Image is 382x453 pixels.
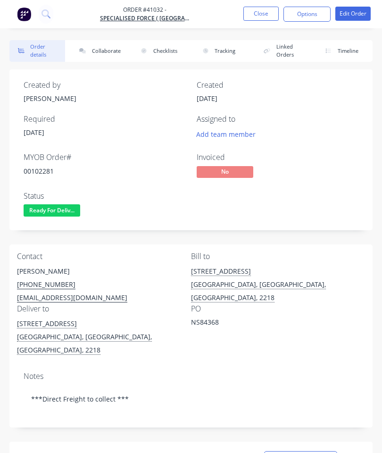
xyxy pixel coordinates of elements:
[17,252,191,261] div: Contact
[100,6,190,14] span: Order #41032 -
[24,192,185,201] div: Status
[24,385,358,413] div: ***Direct Freight to collect ***
[197,127,261,140] button: Add team member
[24,115,185,124] div: Required
[17,265,191,278] div: [PERSON_NAME]
[17,317,191,357] div: [STREET_ADDRESS][GEOGRAPHIC_DATA], [GEOGRAPHIC_DATA], [GEOGRAPHIC_DATA], 2218
[24,128,44,137] span: [DATE]
[17,265,191,304] div: [PERSON_NAME][PHONE_NUMBER][EMAIL_ADDRESS][DOMAIN_NAME]
[191,252,365,261] div: Bill to
[197,94,217,103] span: [DATE]
[17,304,191,313] div: Deliver to
[133,40,188,62] button: Checklists
[194,40,249,62] button: Tracking
[24,372,358,381] div: Notes
[283,7,331,22] button: Options
[197,115,358,124] div: Assigned to
[255,40,311,62] button: Linked Orders
[191,127,261,140] button: Add team member
[24,81,185,90] div: Created by
[24,204,80,218] button: Ready For Deliv...
[9,40,65,62] button: Order details
[24,204,80,216] span: Ready For Deliv...
[317,40,373,62] button: Timeline
[197,166,253,178] span: No
[191,304,365,313] div: PO
[197,81,358,90] div: Created
[100,14,190,23] a: SPECIALISED FORCE ( [GEOGRAPHIC_DATA])
[191,317,309,330] div: NS84368
[24,153,185,162] div: MYOB Order #
[71,40,126,62] button: Collaborate
[335,7,371,21] button: Edit Order
[24,93,185,103] div: [PERSON_NAME]
[24,166,185,176] div: 00102281
[17,7,31,21] img: Factory
[191,265,365,304] div: [STREET_ADDRESS][GEOGRAPHIC_DATA], [GEOGRAPHIC_DATA], [GEOGRAPHIC_DATA], 2218
[197,153,358,162] div: Invoiced
[243,7,279,21] button: Close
